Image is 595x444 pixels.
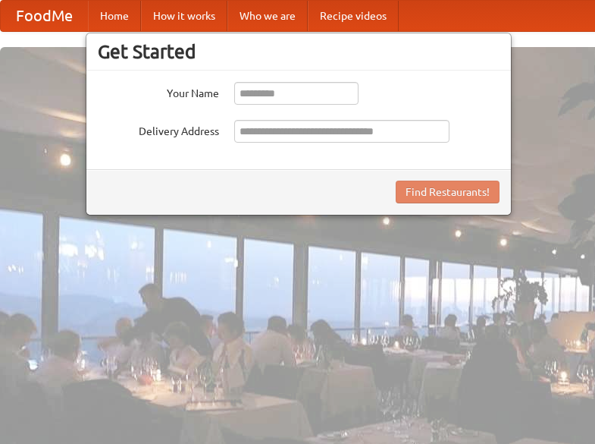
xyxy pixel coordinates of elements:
[98,82,219,101] label: Your Name
[308,1,399,31] a: Recipe videos
[88,1,141,31] a: Home
[227,1,308,31] a: Who we are
[141,1,227,31] a: How it works
[1,1,88,31] a: FoodMe
[98,120,219,139] label: Delivery Address
[396,181,499,203] button: Find Restaurants!
[98,40,499,63] h3: Get Started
